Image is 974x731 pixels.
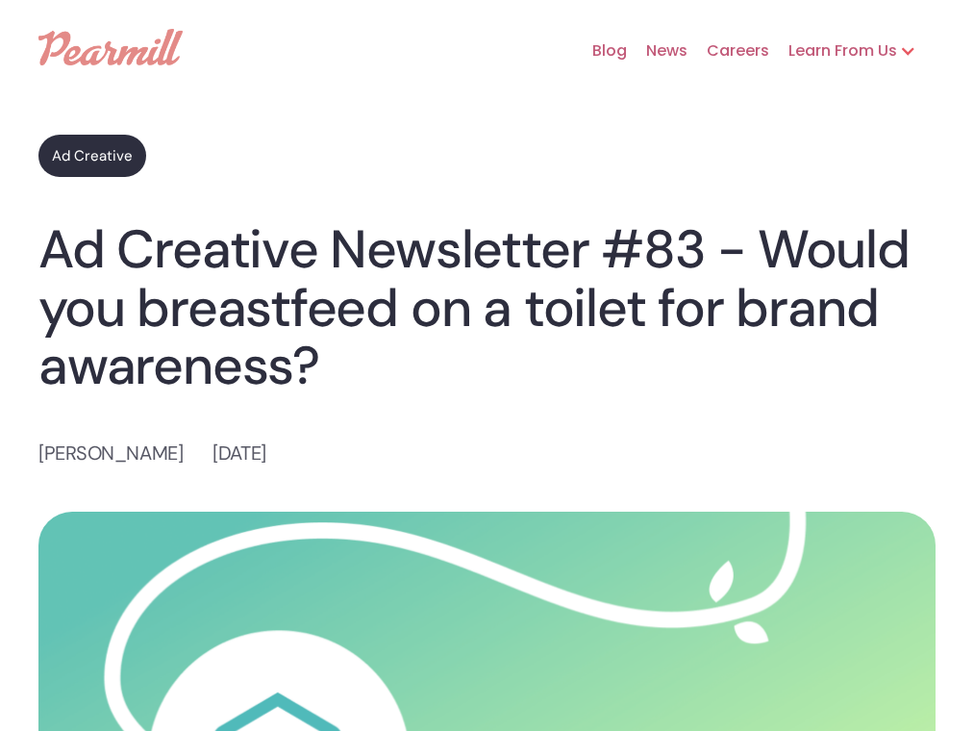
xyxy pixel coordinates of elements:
a: News [627,20,687,82]
a: Blog [573,20,627,82]
h1: Ad Creative Newsletter #83 - Would you breastfeed on a toilet for brand awareness? [38,220,936,395]
p: [PERSON_NAME] [38,439,183,468]
div: Learn From Us [769,39,897,63]
div: Learn From Us [769,20,936,82]
a: Ad Creative [38,135,146,177]
p: [DATE] [212,439,265,468]
a: Careers [687,20,769,82]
